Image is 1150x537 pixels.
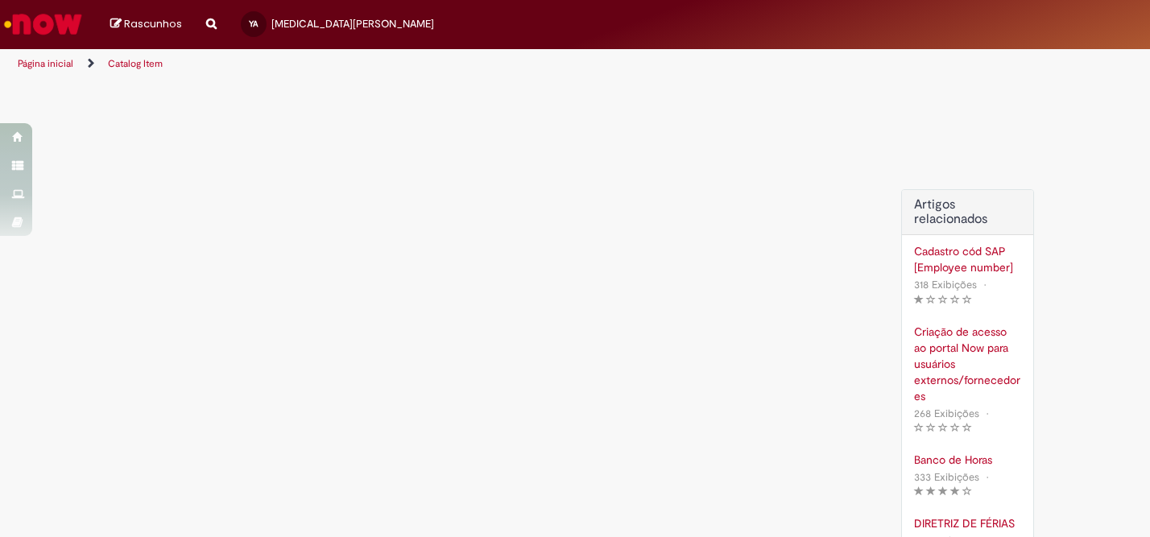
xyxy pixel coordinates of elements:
[982,403,992,424] span: •
[2,8,85,40] img: ServiceNow
[124,16,182,31] span: Rascunhos
[914,243,1021,275] a: Cadastro cód SAP [Employee number]
[914,324,1021,404] a: Criação de acesso ao portal Now para usuários externos/fornecedores
[108,57,163,70] a: Catalog Item
[12,49,755,79] ul: Trilhas de página
[914,198,1021,226] h3: Artigos relacionados
[110,17,182,32] a: Rascunhos
[982,466,992,488] span: •
[249,19,258,29] span: YA
[18,57,73,70] a: Página inicial
[914,515,1021,531] a: DIRETRIZ DE FÉRIAS
[914,470,979,484] span: 333 Exibições
[914,278,977,291] span: 318 Exibições
[271,17,434,31] span: [MEDICAL_DATA][PERSON_NAME]
[914,452,1021,468] a: Banco de Horas
[914,407,979,420] span: 268 Exibições
[980,274,990,295] span: •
